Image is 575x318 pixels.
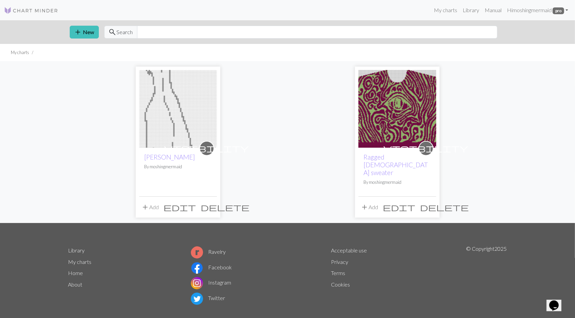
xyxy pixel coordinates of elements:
[164,203,196,211] i: Edit
[68,247,85,253] a: Library
[358,70,436,148] img: RP front panel
[191,264,232,270] a: Facebook
[191,246,203,259] img: Ravelry logo
[358,201,381,214] button: Add
[199,201,252,214] button: Delete
[68,259,92,265] a: My charts
[331,270,346,276] a: Terms
[460,3,482,17] a: Library
[68,270,83,276] a: Home
[364,179,431,186] p: By moshingmermaid
[164,202,196,212] span: edit
[504,3,571,17] a: Himoshingmermaid pro
[164,143,249,153] span: visibility
[547,291,568,311] iframe: chat widget
[331,281,350,288] a: Cookies
[109,27,117,37] span: search
[191,248,226,255] a: Ravelry
[418,201,471,214] button: Delete
[145,164,212,170] p: By moshingmermaid
[164,142,249,155] i: private
[201,202,250,212] span: delete
[361,202,369,212] span: add
[117,28,133,36] span: Search
[145,153,195,161] a: [PERSON_NAME]
[358,105,436,111] a: RP front panel
[331,247,367,253] a: Acceptable use
[139,105,217,111] a: Sofia Isella Bunny
[381,201,418,214] button: Edit
[11,49,29,56] li: My charts
[331,259,349,265] a: Privacy
[191,279,231,286] a: Instagram
[4,6,58,15] img: Logo
[191,293,203,305] img: Twitter logo
[364,153,428,176] a: Ragged [DEMOGRAPHIC_DATA] sweater
[191,295,225,301] a: Twitter
[74,27,82,37] span: add
[191,277,203,289] img: Instagram logo
[553,7,564,14] span: pro
[141,202,150,212] span: add
[383,203,416,211] i: Edit
[383,202,416,212] span: edit
[70,26,99,39] button: New
[466,245,507,306] p: © Copyright 2025
[139,201,161,214] button: Add
[68,281,83,288] a: About
[161,201,199,214] button: Edit
[191,262,203,274] img: Facebook logo
[431,3,460,17] a: My charts
[384,142,468,155] i: private
[482,3,504,17] a: Manual
[420,202,469,212] span: delete
[384,143,468,153] span: visibility
[139,70,217,148] img: Sofia Isella Bunny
